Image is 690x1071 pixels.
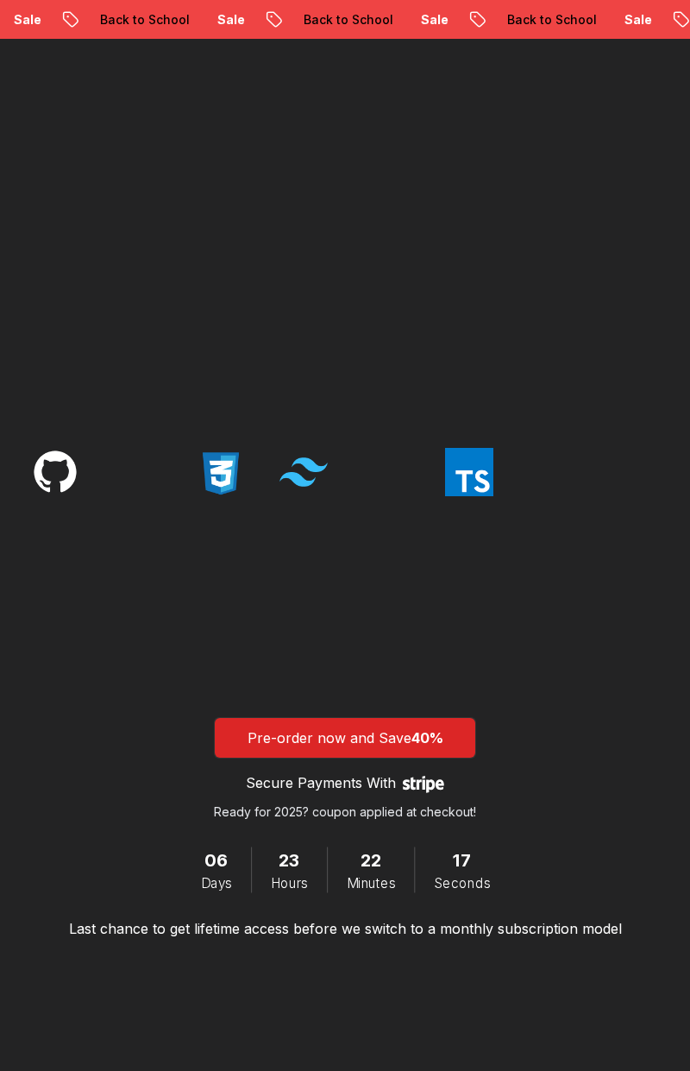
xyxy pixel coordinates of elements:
[200,873,231,892] span: Days
[445,531,493,579] img: techs tacks
[246,772,396,793] p: Secure Payments With
[528,448,576,496] img: techs tacks
[114,448,162,496] img: techs tacks
[528,531,576,579] img: techs tacks
[279,448,328,496] img: techs tacks
[411,729,443,747] span: 40%
[279,614,328,662] img: techs tacks
[347,873,395,892] span: Minutes
[362,614,411,662] img: techs tacks
[373,11,428,28] p: Sale
[271,873,308,892] span: Hours
[255,11,373,28] p: Back to School
[361,847,381,873] span: 22 Minutes
[445,448,493,496] img: techs tacks
[52,11,169,28] p: Back to School
[576,11,631,28] p: Sale
[279,531,328,579] img: techs tacks
[611,531,659,579] img: techs tacks
[69,918,622,939] p: Last chance to get lifetime access before we switch to a monthly subscription model
[611,448,659,496] img: techs tacks
[453,847,471,873] span: 17 Seconds
[114,531,162,579] img: techs tacks
[362,531,411,579] img: techs tacks
[14,47,676,393] img: Amigoscode SwagBox
[197,448,245,496] img: techs tacks
[169,11,224,28] p: Sale
[204,847,229,873] span: 6 Days
[434,873,490,892] span: Seconds
[31,531,79,579] img: techs tacks
[278,847,299,873] span: 23 Hours
[31,448,79,496] img: techs tacks
[459,11,576,28] p: Back to School
[362,448,411,496] img: techs tacks
[197,531,245,579] img: techs tacks
[214,803,476,821] p: Ready for 2025? coupon applied at checkout!
[235,728,455,748] p: Pre-order now and Save
[214,717,476,821] button: Pre-order now and Save40%Secure Payments WithReady for 2025? coupon applied at checkout!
